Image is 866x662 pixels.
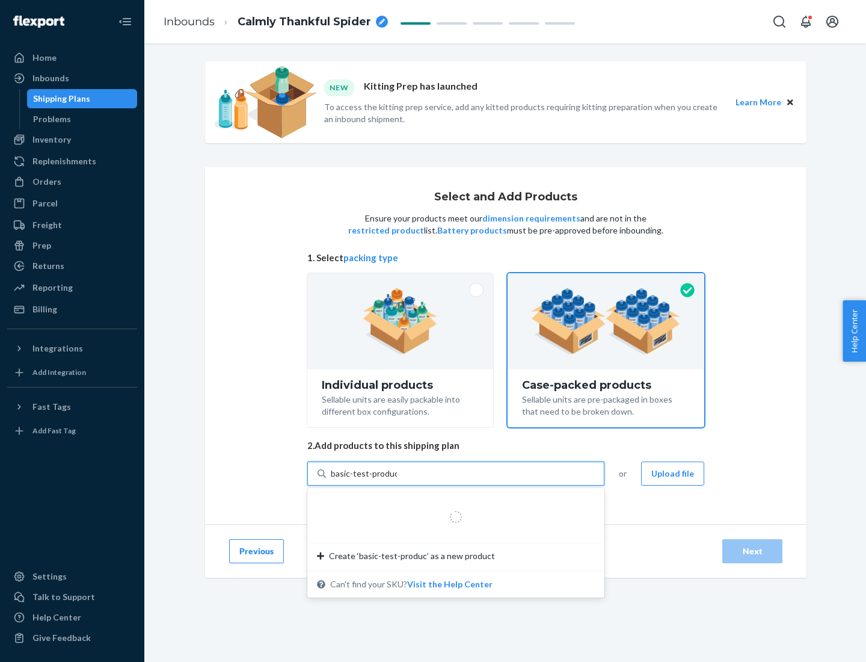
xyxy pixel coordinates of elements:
[32,342,83,354] div: Integrations
[32,367,86,377] div: Add Integration
[7,194,137,213] a: Parcel
[7,278,137,297] a: Reporting
[767,10,791,34] button: Open Search Box
[164,15,215,28] a: Inbounds
[238,14,371,30] span: Calmly Thankful Spider
[722,539,782,563] button: Next
[784,96,797,109] button: Close
[482,212,580,224] button: dimension requirements
[522,391,690,418] div: Sellable units are pre-packaged in boxes that need to be broken down.
[641,462,704,486] button: Upload file
[437,224,507,237] button: Battery products
[32,176,61,188] div: Orders
[7,363,137,382] a: Add Integration
[113,10,137,34] button: Close Navigation
[7,48,137,67] a: Home
[619,468,627,480] span: or
[32,155,96,167] div: Replenishments
[7,215,137,235] a: Freight
[347,212,665,237] p: Ensure your products meet our and are not in the list. must be pre-approved before inbounding.
[7,567,137,586] a: Settings
[348,224,424,237] button: restricted product
[7,397,137,416] button: Fast Tags
[363,288,438,354] img: individual-pack.facf35554cb0f1810c75b2bd6df2d64e.png
[32,52,57,64] div: Home
[7,339,137,358] button: Integrations
[27,110,138,129] a: Problems
[13,16,64,28] img: Flexport logo
[434,191,577,203] h1: Select and Add Products
[7,152,137,171] a: Replenishments
[32,401,71,413] div: Fast Tags
[322,379,479,391] div: Individual products
[7,130,137,149] a: Inventory
[32,303,57,315] div: Billing
[7,300,137,319] a: Billing
[32,425,76,436] div: Add Fast Tag
[794,10,818,34] button: Open notifications
[329,550,495,562] span: Create ‘basic-test-produc’ as a new product
[732,545,772,557] div: Next
[331,468,397,480] input: Create ‘basic-test-produc’ as a new productCan't find your SKU?Visit the Help Center
[229,539,284,563] button: Previous
[7,587,137,607] a: Talk to Support
[531,288,681,354] img: case-pack.59cecea509d18c883b923b81aeac6d0b.png
[27,89,138,108] a: Shipping Plans
[407,578,493,590] button: Create ‘basic-test-produc’ as a new productCan't find your SKU?
[32,611,81,623] div: Help Center
[7,608,137,627] a: Help Center
[324,101,725,125] p: To access the kitting prep service, add any kitted products requiring kitting preparation when yo...
[343,252,398,264] button: packing type
[843,300,866,362] button: Help Center
[322,391,479,418] div: Sellable units are easily packable into different box configurations.
[32,240,51,252] div: Prep
[32,591,95,603] div: Talk to Support
[32,632,91,644] div: Give Feedback
[7,172,137,191] a: Orders
[32,260,64,272] div: Returns
[364,79,478,96] p: Kitting Prep has launched
[307,252,704,264] span: 1. Select
[7,69,137,88] a: Inbounds
[330,578,493,590] span: Can't find your SKU?
[7,421,137,441] a: Add Fast Tag
[33,93,90,105] div: Shipping Plans
[32,197,58,209] div: Parcel
[324,79,354,96] div: NEW
[33,113,71,125] div: Problems
[32,571,67,583] div: Settings
[7,236,137,255] a: Prep
[32,282,73,294] div: Reporting
[307,439,704,452] span: 2. Add products to this shipping plan
[32,72,69,84] div: Inbounds
[820,10,844,34] button: Open account menu
[32,219,62,231] div: Freight
[735,96,781,109] button: Learn More
[522,379,690,391] div: Case-packed products
[7,628,137,648] button: Give Feedback
[7,256,137,276] a: Returns
[32,134,71,146] div: Inventory
[154,4,398,40] ol: breadcrumbs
